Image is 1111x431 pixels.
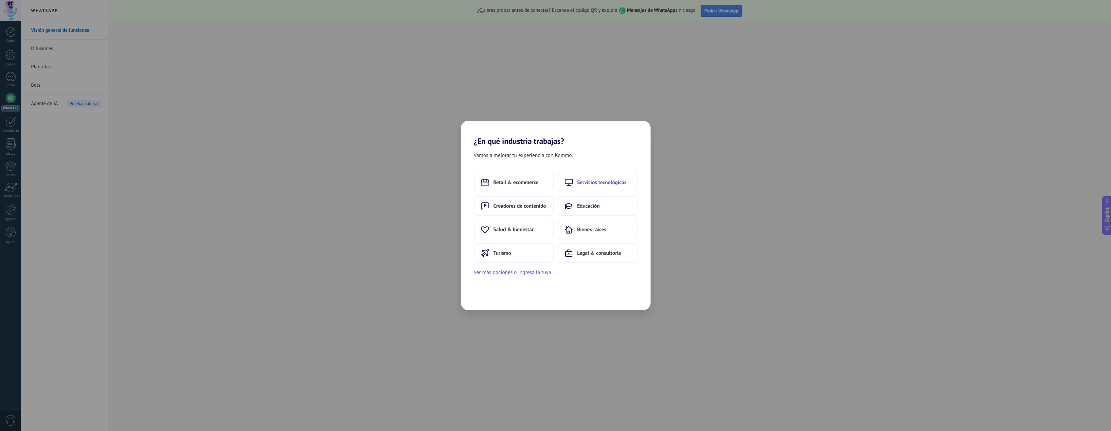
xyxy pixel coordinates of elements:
[474,151,573,160] span: Vamos a mejorar tu experiencia con Kommo.
[474,196,554,216] button: Creadores de contenido
[493,203,546,209] span: Creadores de contenido
[558,196,637,216] button: Educación
[577,203,600,209] span: Educación
[558,173,637,192] button: Servicios tecnológicos
[493,250,511,256] span: Turismo
[461,121,651,146] h2: ¿En qué industria trabajas?
[474,268,551,277] button: Ver más opciones o ingresa la tuya
[558,243,637,263] button: Legal & consultoría
[474,173,554,192] button: Retail & ecommerce
[474,220,554,239] button: Salud & bienestar
[493,179,539,186] span: Retail & ecommerce
[558,220,637,239] button: Bienes raíces
[474,243,554,263] button: Turismo
[493,226,534,233] span: Salud & bienestar
[577,226,606,233] span: Bienes raíces
[577,250,621,256] span: Legal & consultoría
[577,179,627,186] span: Servicios tecnológicos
